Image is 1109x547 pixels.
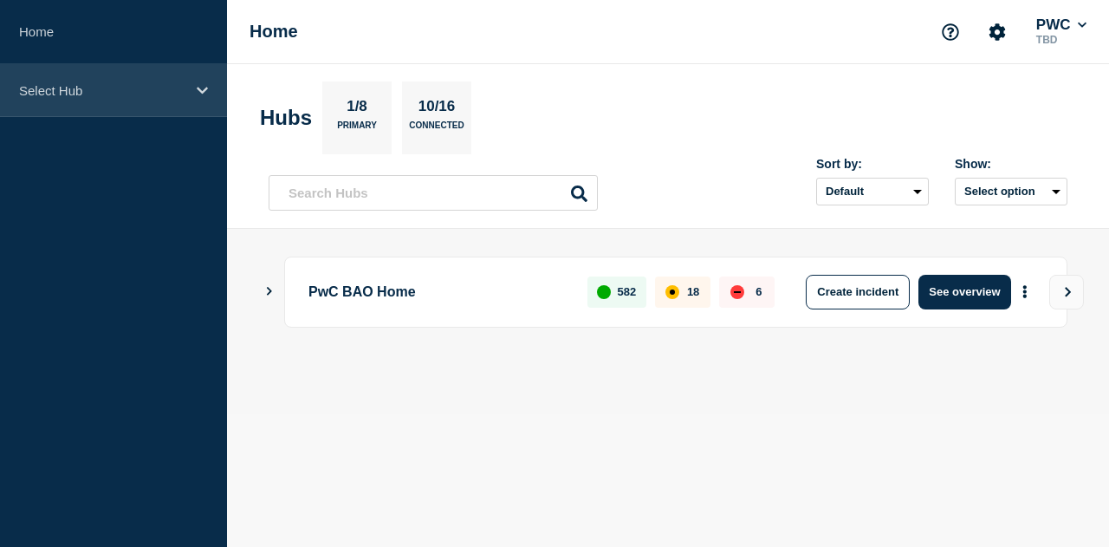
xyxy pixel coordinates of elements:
button: See overview [918,275,1010,309]
h1: Home [250,22,298,42]
p: Select Hub [19,83,185,98]
div: up [597,285,611,299]
div: affected [665,285,679,299]
p: Primary [337,120,377,139]
p: 582 [618,285,637,298]
div: down [730,285,744,299]
p: PwC BAO Home [308,275,567,309]
div: Show: [955,157,1067,171]
p: 10/16 [412,98,462,120]
p: TBD [1033,34,1090,46]
select: Sort by [816,178,929,205]
button: Account settings [979,14,1015,50]
button: Show Connected Hubs [265,285,274,298]
div: Sort by: [816,157,929,171]
button: Create incident [806,275,910,309]
button: PWC [1033,16,1090,34]
button: View [1049,275,1084,309]
p: 1/8 [340,98,374,120]
p: 18 [687,285,699,298]
p: Connected [409,120,464,139]
button: Support [932,14,969,50]
input: Search Hubs [269,175,598,211]
button: Select option [955,178,1067,205]
button: More actions [1014,276,1036,308]
h2: Hubs [260,106,312,130]
p: 6 [756,285,762,298]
